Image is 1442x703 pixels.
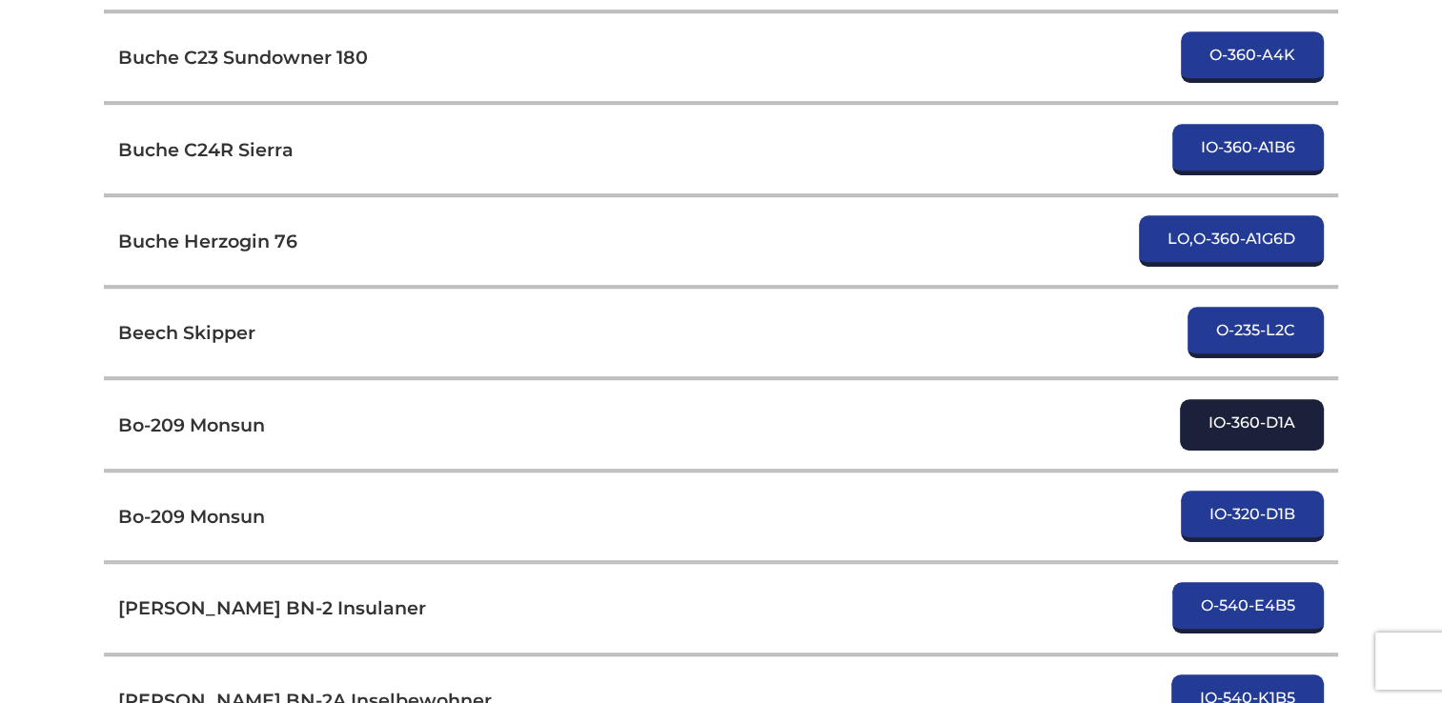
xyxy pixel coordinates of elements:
[118,230,297,252] h3: Buche Herzogin 76
[1172,582,1324,633] a: O-540-E4B5
[1181,491,1324,542] a: IO-320-D1B
[118,138,294,161] h3: Buche C24R Sierra
[118,321,255,344] h3: Beech Skipper
[118,596,426,619] h3: [PERSON_NAME] BN-2 Insulaner
[1188,307,1324,358] a: O-235-L2C
[1181,31,1324,83] a: O-360-A4K
[1139,215,1324,267] a: LO,O-360-A1G6D
[118,46,368,69] h3: Buche C23 Sundowner 180
[118,505,265,528] h3: Bo-209 Monsun
[118,413,265,436] h3: Bo-209 Monsun
[1172,124,1324,175] a: IO-360-A1B6
[1180,399,1324,451] a: IO-360-D1A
